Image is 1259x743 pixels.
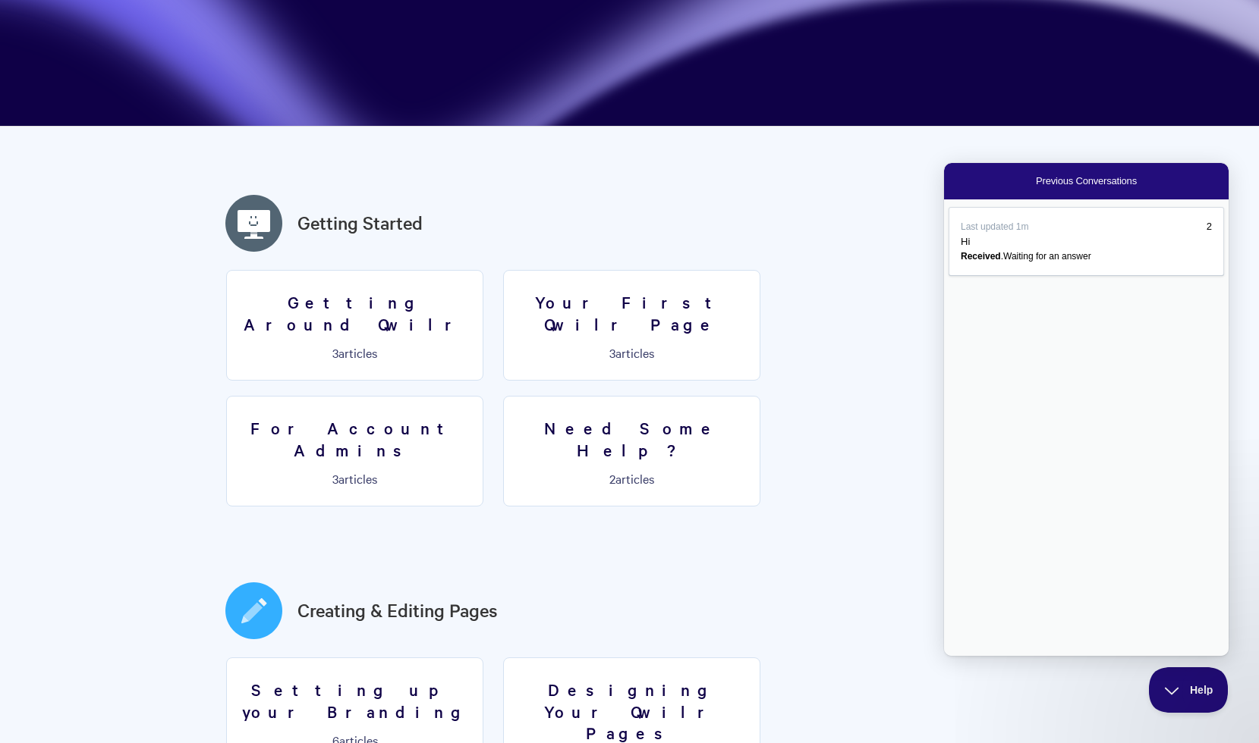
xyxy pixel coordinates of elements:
[944,163,1229,656] iframe: Help Scout Beacon - Live Chat, Contact Form, and Knowledge Base
[236,472,474,485] p: articles
[236,417,474,460] h3: For Account Admins
[513,417,751,460] h3: Need Some Help?
[609,470,615,487] span: 2
[236,346,474,359] p: articles
[332,344,338,361] span: 3
[226,270,483,381] a: Getting Around Qwilr 3articles
[503,270,760,381] a: Your First Qwilr Page 3articles
[609,344,615,361] span: 3
[297,209,423,237] a: Getting Started
[503,396,760,506] a: Need Some Help? 2articles
[297,597,498,624] a: Creating & Editing Pages
[513,472,751,485] p: articles
[236,679,474,722] h3: Setting up your Branding
[1149,667,1229,713] iframe: Help Scout Beacon - Close
[226,396,483,506] a: For Account Admins 3articles
[513,291,751,334] h3: Your First Qwilr Page
[236,291,474,334] h3: Getting Around Qwilr
[332,470,338,487] span: 3
[513,346,751,359] p: articles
